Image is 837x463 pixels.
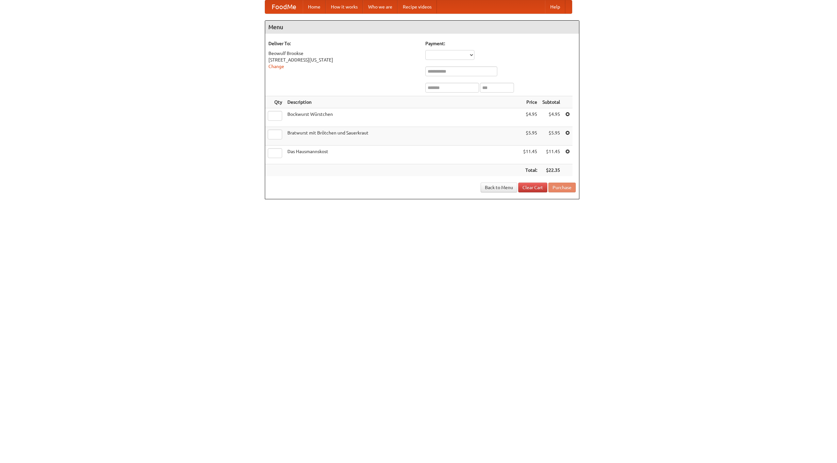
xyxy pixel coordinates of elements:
[265,21,579,34] h4: Menu
[285,108,521,127] td: Bockwurst Würstchen
[540,146,563,164] td: $11.45
[481,183,517,192] a: Back to Menu
[540,96,563,108] th: Subtotal
[268,57,419,63] div: [STREET_ADDRESS][US_STATE]
[521,108,540,127] td: $4.95
[326,0,363,13] a: How it works
[268,40,419,47] h5: Deliver To:
[303,0,326,13] a: Home
[521,127,540,146] td: $5.95
[540,127,563,146] td: $5.95
[363,0,398,13] a: Who we are
[268,64,284,69] a: Change
[548,183,576,192] button: Purchase
[425,40,576,47] h5: Payment:
[265,96,285,108] th: Qty
[285,96,521,108] th: Description
[285,127,521,146] td: Bratwurst mit Brötchen und Sauerkraut
[521,164,540,176] th: Total:
[265,0,303,13] a: FoodMe
[268,50,419,57] div: Beowulf Brookse
[521,146,540,164] td: $11.45
[545,0,565,13] a: Help
[398,0,437,13] a: Recipe videos
[521,96,540,108] th: Price
[285,146,521,164] td: Das Hausmannskost
[540,164,563,176] th: $22.35
[540,108,563,127] td: $4.95
[518,183,547,192] a: Clear Cart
